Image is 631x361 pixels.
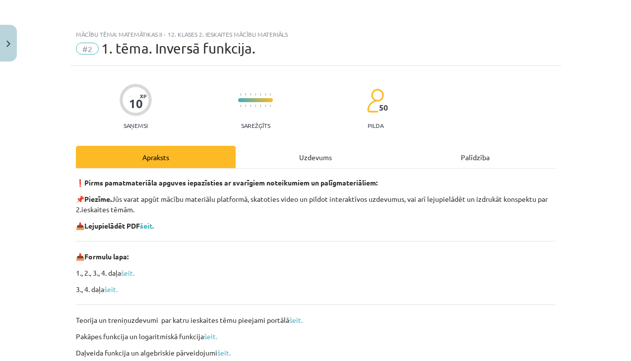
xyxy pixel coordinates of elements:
[129,97,143,111] div: 10
[76,221,555,231] p: 📥
[76,31,555,38] div: Mācību tēma: Matemātikas ii - 12. klases 2. ieskaites mācību materiāls
[260,93,261,96] img: icon-short-line-57e1e144782c952c97e751825c79c345078a6d821885a25fce030b3d8c18986b.svg
[6,41,10,47] img: icon-close-lesson-0947bae3869378f0d4975bcd49f059093ad1ed9edebbc8119c70593378902aed.svg
[217,348,231,357] a: šeit.
[245,105,246,107] img: icon-short-line-57e1e144782c952c97e751825c79c345078a6d821885a25fce030b3d8c18986b.svg
[140,221,154,230] a: šeit.
[76,43,99,55] span: #2
[250,105,251,107] img: icon-short-line-57e1e144782c952c97e751825c79c345078a6d821885a25fce030b3d8c18986b.svg
[84,194,112,203] b: Piezīme.
[76,268,555,278] p: 1., 2., 3., 4. daļa
[104,285,118,294] a: šeit.
[76,251,555,262] p: 📥
[250,93,251,96] img: icon-short-line-57e1e144782c952c97e751825c79c345078a6d821885a25fce030b3d8c18986b.svg
[289,315,303,324] a: šeit.
[270,93,271,96] img: icon-short-line-57e1e144782c952c97e751825c79c345078a6d821885a25fce030b3d8c18986b.svg
[241,122,270,129] p: Sarežģīts
[84,252,128,261] b: Formulu lapa:
[120,122,152,129] p: Saņemsi
[84,178,378,187] strong: Pirms pamatmateriāla apguves iepazīsties ar svarīgiem noteikumiem un palīgmateriāliem:
[76,178,555,188] p: ❗
[245,93,246,96] img: icon-short-line-57e1e144782c952c97e751825c79c345078a6d821885a25fce030b3d8c18986b.svg
[121,268,134,277] a: šeit.
[240,105,241,107] img: icon-short-line-57e1e144782c952c97e751825c79c345078a6d821885a25fce030b3d8c18986b.svg
[368,122,383,129] p: pilda
[265,105,266,107] img: icon-short-line-57e1e144782c952c97e751825c79c345078a6d821885a25fce030b3d8c18986b.svg
[270,105,271,107] img: icon-short-line-57e1e144782c952c97e751825c79c345078a6d821885a25fce030b3d8c18986b.svg
[240,93,241,96] img: icon-short-line-57e1e144782c952c97e751825c79c345078a6d821885a25fce030b3d8c18986b.svg
[265,93,266,96] img: icon-short-line-57e1e144782c952c97e751825c79c345078a6d821885a25fce030b3d8c18986b.svg
[76,146,236,168] div: Apraksts
[395,146,555,168] div: Palīdzība
[367,88,384,113] img: students-c634bb4e5e11cddfef0936a35e636f08e4e9abd3cc4e673bd6f9a4125e45ecb1.svg
[140,93,146,99] span: XP
[255,105,256,107] img: icon-short-line-57e1e144782c952c97e751825c79c345078a6d821885a25fce030b3d8c18986b.svg
[76,348,555,358] p: Daļveida funkcija un algebriskie pārveidojumi
[260,105,261,107] img: icon-short-line-57e1e144782c952c97e751825c79c345078a6d821885a25fce030b3d8c18986b.svg
[236,146,395,168] div: Uzdevums
[379,103,388,112] span: 50
[101,40,255,57] span: 1. tēma. Inversā funkcija.
[76,194,555,215] p: 📌 Jūs varat apgūt mācību materiālu platformā, skatoties video un pildot interaktīvos uzdevumus, v...
[84,221,140,230] b: Lejupielādēt PDF
[255,93,256,96] img: icon-short-line-57e1e144782c952c97e751825c79c345078a6d821885a25fce030b3d8c18986b.svg
[76,284,555,295] p: 3., 4. daļa
[76,331,555,342] p: Pakāpes funkcija un logaritmiskā funkcija
[76,315,555,325] p: Teorija un treniņuzdevumi par katru ieskaites tēmu pieejami portālā
[204,332,217,341] a: šeit.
